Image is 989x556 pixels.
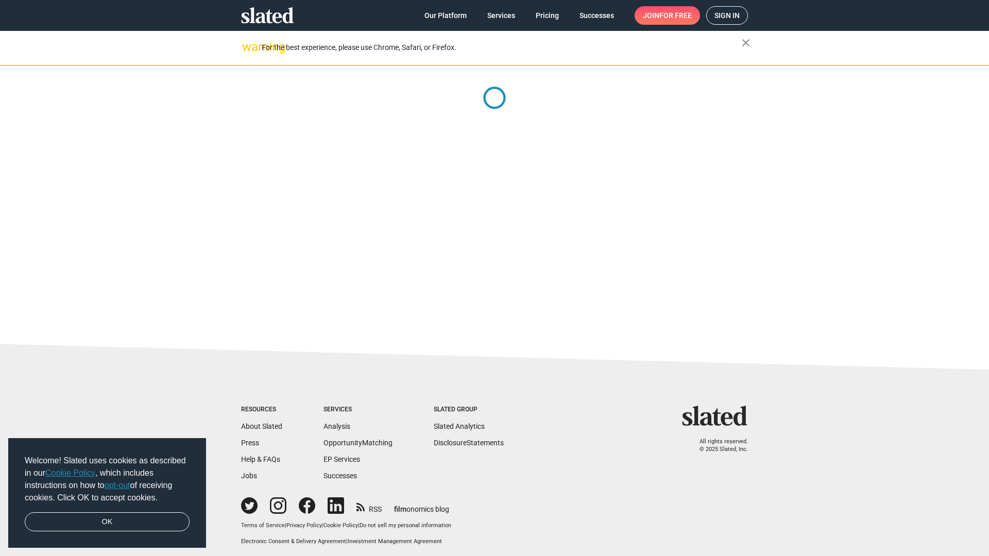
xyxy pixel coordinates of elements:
[579,6,614,25] span: Successes
[356,498,382,514] a: RSS
[241,455,280,463] a: Help & FAQs
[241,439,259,447] a: Press
[643,6,692,25] span: Join
[706,6,748,25] a: Sign in
[740,37,752,49] mat-icon: close
[323,439,393,447] a: OpportunityMatching
[394,505,406,513] span: film
[262,41,742,55] div: For the best experience, please use Chrome, Safari, or Firefox.
[424,6,467,25] span: Our Platform
[286,522,322,529] a: Privacy Policy
[25,512,190,532] a: dismiss cookie message
[659,6,692,25] span: for free
[434,406,504,414] div: Slated Group
[714,7,740,24] span: Sign in
[689,438,748,453] p: All rights reserved. © 2025 Slated, Inc.
[487,6,515,25] span: Services
[8,438,206,548] div: cookieconsent
[346,538,348,545] span: |
[322,522,323,529] span: |
[323,406,393,414] div: Services
[241,422,282,430] a: About Slated
[241,472,257,480] a: Jobs
[434,439,504,447] a: DisclosureStatements
[323,422,350,430] a: Analysis
[571,6,622,25] a: Successes
[536,6,559,25] span: Pricing
[45,468,95,477] a: Cookie Policy
[241,522,285,529] a: Terms of Service
[323,472,357,480] a: Successes
[323,522,358,529] a: Cookie Policy
[434,422,485,430] a: Slated Analytics
[323,455,360,463] a: EP Services
[348,538,442,545] a: Investment Management Agreement
[358,522,360,529] span: |
[416,6,475,25] a: Our Platform
[241,538,346,545] a: Electronic Consent & Delivery Agreement
[105,481,130,490] a: opt-out
[635,6,700,25] a: Joinfor free
[394,496,449,514] a: filmonomics blog
[25,455,190,504] span: Welcome! Slated uses cookies as described in our , which includes instructions on how to of recei...
[242,41,254,53] mat-icon: warning
[360,522,451,530] button: Do not sell my personal information
[285,522,286,529] span: |
[241,406,282,414] div: Resources
[479,6,523,25] a: Services
[527,6,567,25] a: Pricing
